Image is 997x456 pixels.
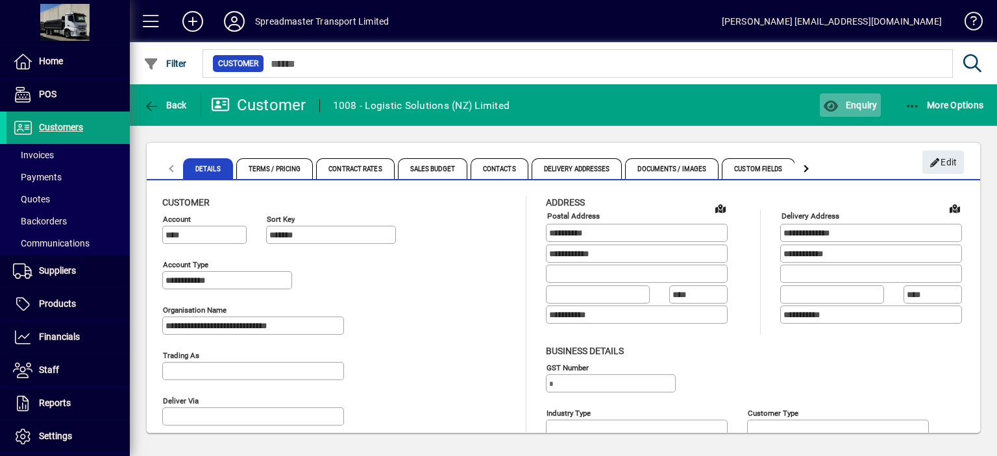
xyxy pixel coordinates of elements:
[39,122,83,132] span: Customers
[823,100,877,110] span: Enquiry
[902,93,987,117] button: More Options
[6,321,130,354] a: Financials
[929,152,957,173] span: Edit
[255,11,389,32] div: Spreadmaster Transport Limited
[39,265,76,276] span: Suppliers
[748,408,798,417] mat-label: Customer type
[143,100,187,110] span: Back
[6,210,130,232] a: Backorders
[710,198,731,219] a: View on map
[722,11,942,32] div: [PERSON_NAME] [EMAIL_ADDRESS][DOMAIN_NAME]
[39,298,76,309] span: Products
[398,158,467,179] span: Sales Budget
[13,150,54,160] span: Invoices
[6,420,130,453] a: Settings
[6,166,130,188] a: Payments
[163,306,227,315] mat-label: Organisation name
[267,215,295,224] mat-label: Sort key
[13,238,90,248] span: Communications
[163,260,208,269] mat-label: Account Type
[163,396,199,405] mat-label: Deliver via
[183,158,233,179] span: Details
[546,346,624,356] span: Business details
[39,89,56,99] span: POS
[39,431,72,441] span: Settings
[39,365,59,375] span: Staff
[6,45,130,78] a: Home
[471,158,528,179] span: Contacts
[955,3,981,45] a: Knowledge Base
[547,408,591,417] mat-label: Industry type
[163,351,199,360] mat-label: Trading as
[6,144,130,166] a: Invoices
[39,398,71,408] span: Reports
[163,215,191,224] mat-label: Account
[39,56,63,66] span: Home
[6,288,130,320] a: Products
[546,197,585,208] span: Address
[6,354,130,387] a: Staff
[6,232,130,254] a: Communications
[333,95,510,116] div: 1008 - Logistic Solutions (NZ) Limited
[13,194,50,204] span: Quotes
[143,58,187,69] span: Filter
[218,57,258,70] span: Customer
[214,10,255,33] button: Profile
[6,387,130,420] a: Reports
[13,216,67,226] span: Backorders
[722,158,794,179] span: Custom Fields
[172,10,214,33] button: Add
[130,93,201,117] app-page-header-button: Back
[625,158,719,179] span: Documents / Images
[6,188,130,210] a: Quotes
[162,197,210,208] span: Customer
[236,158,314,179] span: Terms / Pricing
[922,150,964,174] button: Edit
[316,158,394,179] span: Contract Rates
[547,363,589,372] mat-label: GST Number
[6,255,130,287] a: Suppliers
[13,172,62,182] span: Payments
[532,158,622,179] span: Delivery Addresses
[905,100,984,110] span: More Options
[6,78,130,111] a: POS
[820,93,880,117] button: Enquiry
[944,198,965,219] a: View on map
[140,93,190,117] button: Back
[39,331,80,342] span: Financials
[211,95,306,115] div: Customer
[140,52,190,75] button: Filter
